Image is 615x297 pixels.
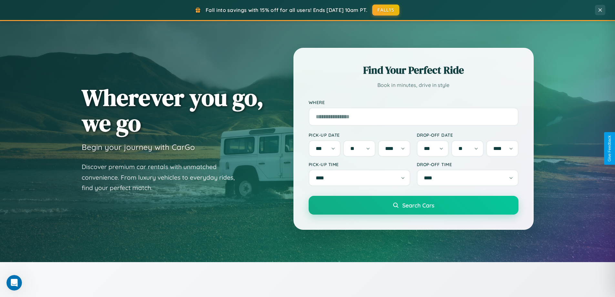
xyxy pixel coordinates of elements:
[82,85,264,136] h1: Wherever you go, we go
[309,132,410,138] label: Pick-up Date
[309,63,518,77] h2: Find Your Perfect Ride
[607,135,612,162] div: Give Feedback
[309,80,518,90] p: Book in minutes, drive in style
[309,162,410,167] label: Pick-up Time
[309,100,518,105] label: Where
[417,132,518,138] label: Drop-off Date
[372,5,399,16] button: FALL15
[417,162,518,167] label: Drop-off Time
[309,196,518,215] button: Search Cars
[82,142,195,152] h3: Begin your journey with CarGo
[6,275,22,291] iframe: Intercom live chat
[206,7,367,13] span: Fall into savings with 15% off for all users! Ends [DATE] 10am PT.
[82,162,243,193] p: Discover premium car rentals with unmatched convenience. From luxury vehicles to everyday rides, ...
[402,202,434,209] span: Search Cars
